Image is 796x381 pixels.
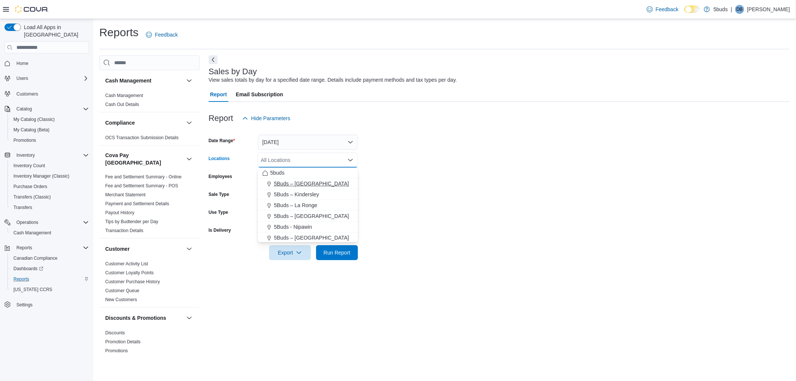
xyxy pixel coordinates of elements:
[105,183,178,189] span: Fee and Settlement Summary - POS
[105,93,143,98] a: Cash Management
[10,136,89,145] span: Promotions
[209,67,257,76] h3: Sales by Day
[13,74,31,83] button: Users
[4,55,89,330] nav: Complex example
[10,254,89,263] span: Canadian Compliance
[13,276,29,282] span: Reports
[10,125,89,134] span: My Catalog (Beta)
[274,191,319,198] span: 5Buds – Kindersley
[684,6,700,13] input: Dark Mode
[99,133,200,145] div: Compliance
[185,76,194,85] button: Cash Management
[13,194,51,200] span: Transfers (Classic)
[347,157,353,163] button: Close list of options
[99,91,200,112] div: Cash Management
[10,203,89,212] span: Transfers
[1,88,92,99] button: Customers
[99,328,200,358] div: Discounts & Promotions
[105,297,137,303] span: New Customers
[99,259,200,307] div: Customer
[105,228,143,234] span: Transaction Details
[105,174,182,179] a: Fee and Settlement Summary - Online
[236,87,283,102] span: Email Subscription
[105,77,152,84] h3: Cash Management
[105,330,125,335] a: Discounts
[13,127,50,133] span: My Catalog (Beta)
[10,228,89,237] span: Cash Management
[105,219,158,224] a: Tips by Budtender per Day
[10,161,48,170] a: Inventory Count
[105,339,141,344] a: Promotion Details
[10,125,53,134] a: My Catalog (Beta)
[105,288,139,294] span: Customer Queue
[209,55,218,64] button: Next
[7,263,92,274] a: Dashboards
[105,201,169,207] span: Payment and Settlement Details
[13,90,41,99] a: Customers
[105,135,179,140] a: OCS Transaction Submission Details
[7,228,92,238] button: Cash Management
[10,172,89,181] span: Inventory Manager (Classic)
[210,87,227,102] span: Report
[13,59,31,68] a: Home
[209,138,235,144] label: Date Range
[1,104,92,114] button: Catalog
[10,264,89,273] span: Dashboards
[105,279,160,284] a: Customer Purchase History
[269,245,311,260] button: Export
[209,209,228,215] label: Use Type
[10,264,46,273] a: Dashboards
[16,91,38,97] span: Customers
[105,152,183,166] button: Cova Pay [GEOGRAPHIC_DATA]
[274,202,317,209] span: 5Buds – La Ronge
[105,102,139,107] span: Cash Out Details
[10,285,89,294] span: Washington CCRS
[105,314,183,322] button: Discounts & Promotions
[644,2,681,17] a: Feedback
[99,172,200,238] div: Cova Pay [GEOGRAPHIC_DATA]
[274,223,312,231] span: 5Buds - Nipawin
[258,168,358,297] div: Choose from the following options
[1,217,92,228] button: Operations
[324,249,350,256] span: Run Report
[258,232,358,243] button: 5Buds – [GEOGRAPHIC_DATA]
[105,93,143,99] span: Cash Management
[274,180,349,187] span: 5Buds – [GEOGRAPHIC_DATA]
[105,192,146,198] span: Merchant Statement
[105,245,183,253] button: Customer
[13,89,89,98] span: Customers
[209,174,232,179] label: Employees
[274,212,349,220] span: 5Buds – [GEOGRAPHIC_DATA]
[13,163,45,169] span: Inventory Count
[21,24,89,38] span: Load All Apps in [GEOGRAPHIC_DATA]
[209,227,231,233] label: Is Delivery
[13,266,43,272] span: Dashboards
[105,261,148,267] span: Customer Activity List
[10,182,89,191] span: Purchase Orders
[209,156,230,162] label: Locations
[10,285,55,294] a: [US_STATE] CCRS
[105,245,129,253] h3: Customer
[105,135,179,141] span: OCS Transaction Submission Details
[209,191,229,197] label: Sale Type
[105,348,128,353] a: Promotions
[105,270,154,275] a: Customer Loyalty Points
[185,313,194,322] button: Discounts & Promotions
[105,77,183,84] button: Cash Management
[10,203,35,212] a: Transfers
[10,172,72,181] a: Inventory Manager (Classic)
[13,300,35,309] a: Settings
[10,275,89,284] span: Reports
[7,135,92,146] button: Promotions
[105,119,135,127] h3: Compliance
[13,74,89,83] span: Users
[274,245,306,260] span: Export
[7,160,92,171] button: Inventory Count
[258,200,358,211] button: 5Buds – La Ronge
